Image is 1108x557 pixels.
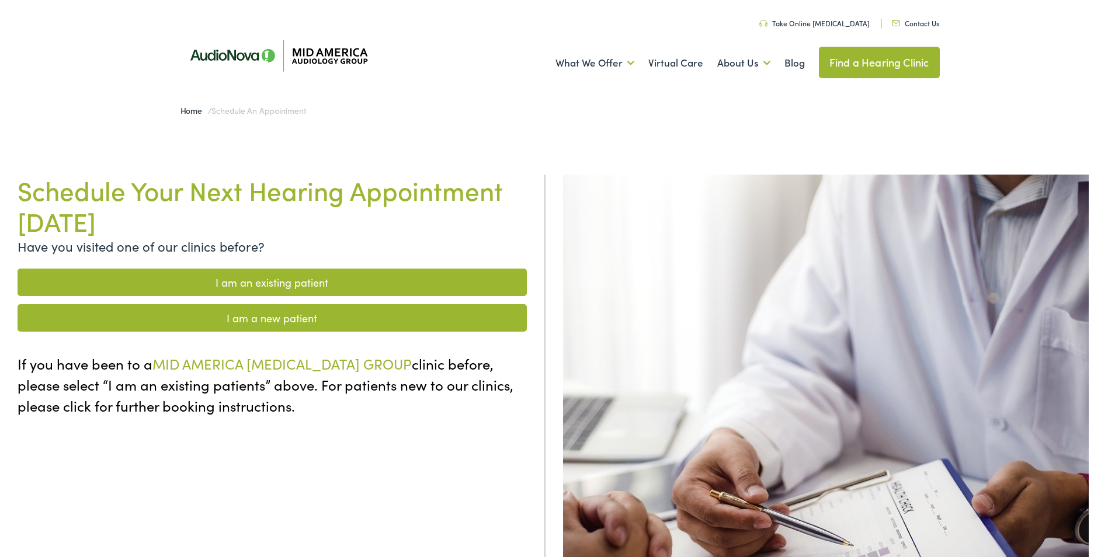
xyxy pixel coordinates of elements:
[18,269,527,296] a: I am an existing patient
[18,353,527,416] p: If you have been to a clinic before, please select “I am an existing patients” above. For patient...
[648,41,703,85] a: Virtual Care
[211,105,305,116] span: Schedule an Appointment
[717,41,770,85] a: About Us
[784,41,805,85] a: Blog
[180,105,208,116] a: Home
[152,354,412,373] span: MID AMERICA [MEDICAL_DATA] GROUP
[18,175,527,236] h1: Schedule Your Next Hearing Appointment [DATE]
[819,47,940,78] a: Find a Hearing Clinic
[759,18,870,28] a: Take Online [MEDICAL_DATA]
[759,20,767,27] img: utility icon
[18,236,527,256] p: Have you visited one of our clinics before?
[555,41,634,85] a: What We Offer
[180,105,306,116] span: /
[892,18,939,28] a: Contact Us
[18,304,527,332] a: I am a new patient
[892,20,900,26] img: utility icon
